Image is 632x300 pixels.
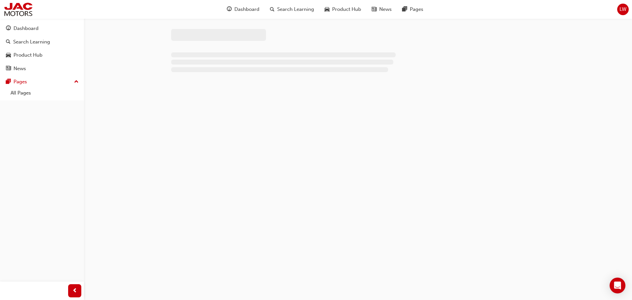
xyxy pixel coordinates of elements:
div: Pages [13,78,27,86]
div: Search Learning [13,38,50,46]
a: car-iconProduct Hub [319,3,366,16]
span: Pages [410,6,423,13]
a: search-iconSearch Learning [265,3,319,16]
span: pages-icon [402,5,407,14]
span: guage-icon [6,26,11,32]
span: guage-icon [227,5,232,14]
a: Product Hub [3,49,81,61]
span: search-icon [270,5,275,14]
span: Product Hub [332,6,361,13]
span: News [379,6,392,13]
div: Product Hub [13,51,42,59]
button: LW [617,4,629,15]
a: guage-iconDashboard [222,3,265,16]
span: Dashboard [234,6,259,13]
a: pages-iconPages [397,3,429,16]
span: prev-icon [72,287,77,295]
button: DashboardSearch LearningProduct HubNews [3,21,81,76]
span: up-icon [74,78,79,86]
span: car-icon [325,5,329,14]
div: Open Intercom Messenger [610,278,625,293]
span: LW [619,6,626,13]
button: Pages [3,76,81,88]
a: News [3,63,81,75]
span: news-icon [372,5,377,14]
img: jac-portal [3,2,33,17]
div: News [13,65,26,72]
span: search-icon [6,39,11,45]
div: Dashboard [13,25,39,32]
span: news-icon [6,66,11,72]
a: news-iconNews [366,3,397,16]
span: Search Learning [277,6,314,13]
a: Dashboard [3,22,81,35]
a: All Pages [8,88,81,98]
span: pages-icon [6,79,11,85]
span: car-icon [6,52,11,58]
a: Search Learning [3,36,81,48]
